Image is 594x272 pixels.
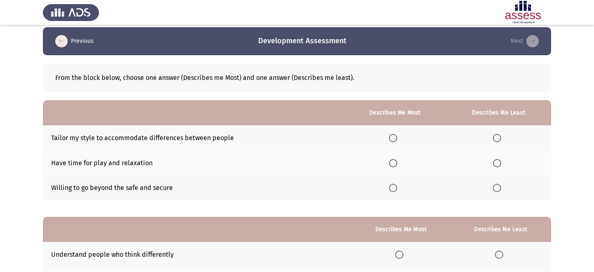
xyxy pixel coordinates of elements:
button: check the missing [508,35,541,48]
mat-radio-group: Select an option [493,134,504,141]
mat-radio-group: Select an option [395,250,407,258]
td: Understand people who think differently [43,242,352,267]
th: Describes Me Most [344,100,446,125]
th: Describes Me Most [352,217,450,242]
mat-radio-group: Select an option [493,184,504,192]
td: Tailor my style to accommodate differences between people [43,125,344,150]
mat-radio-group: Select an option [389,159,401,166]
th: Describes Me Least [450,217,551,242]
img: Assess Talent Management logo [43,1,99,24]
th: Describes Me Least [446,100,551,125]
td: Willing to go beyond the safe and secure [43,176,344,201]
mat-radio-group: Select an option [493,159,504,166]
mat-radio-group: Select an option [389,134,401,141]
mat-radio-group: Select an option [495,250,507,258]
img: Assessment logo of Development Assessment R1 (EN/AR) [495,1,551,24]
button: load previous page [53,35,96,48]
div: From the block below, choose one answer (Describes me Most) and one answer (Describes me least). [55,74,539,82]
td: Have time for play and relaxation [43,150,344,176]
h3: Development Assessment [258,36,346,46]
mat-radio-group: Select an option [389,184,401,192]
